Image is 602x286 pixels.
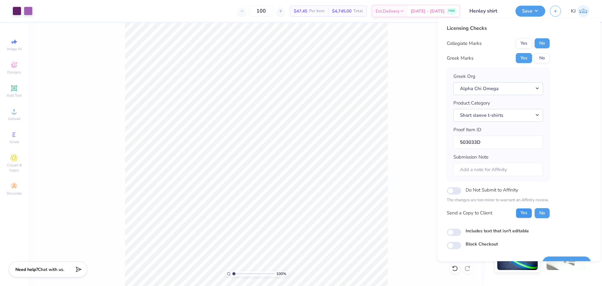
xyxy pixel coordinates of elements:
button: Save [542,256,591,269]
button: Yes [516,53,532,63]
button: Yes [516,38,532,48]
span: [DATE] - [DATE] [411,8,445,14]
label: Includes text that isn't editable [466,228,529,234]
a: KJ [571,5,589,17]
p: The changes are too minor to warrant an Affinity review. [447,197,550,203]
label: Do Not Submit to Affinity [466,186,518,194]
button: Short sleeve t-shirts [453,109,543,122]
span: Est. Delivery [376,8,399,14]
div: Licensing Checks [447,24,550,32]
label: Submission Note [453,154,488,161]
div: Collegiate Marks [447,40,482,47]
span: Upload [8,116,20,121]
button: No [535,208,550,218]
input: Add a note for Affinity [453,163,543,176]
button: Save [515,6,545,17]
strong: Need help? [15,267,38,273]
img: Kendra Jingco [577,5,589,17]
span: Add Text [7,93,22,98]
label: Proof Item ID [453,126,481,133]
span: Chat with us. [38,267,64,273]
button: Yes [516,208,532,218]
span: Image AI [7,46,22,51]
button: Alpha Chi Omega [453,82,543,95]
span: Decorate [7,191,22,196]
span: $47.45 [294,8,307,14]
span: Total [353,8,363,14]
span: $4,745.00 [332,8,351,14]
label: Greek Org [453,73,475,80]
div: Greek Marks [447,55,473,62]
input: – – [249,5,273,17]
label: Product Category [453,100,490,107]
span: Designs [7,70,21,75]
span: Greek [9,139,19,144]
input: Untitled Design [465,5,511,17]
label: Block Checkout [466,241,498,247]
span: Clipart & logos [3,163,25,173]
span: FREE [448,9,455,13]
span: Per Item [309,8,325,14]
button: No [535,38,550,48]
span: 100 % [276,271,286,277]
span: KJ [571,8,576,15]
button: No [535,53,550,63]
div: Send a Copy to Client [447,209,492,217]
